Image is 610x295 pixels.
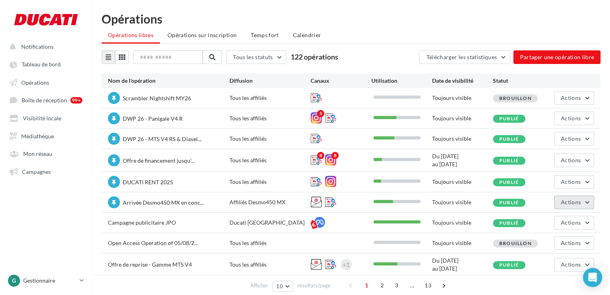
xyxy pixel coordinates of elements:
[499,136,519,142] span: Publié
[561,239,581,246] span: Actions
[297,282,331,289] span: résultats/page
[561,178,581,185] span: Actions
[22,168,51,175] span: Campagnes
[22,97,67,104] span: Boîte de réception
[167,32,237,38] span: Opérations sur inscription
[499,179,519,185] span: Publié
[331,152,339,159] div: 8
[12,277,16,285] span: G
[233,54,273,60] span: Tous les statuts
[108,219,176,226] span: Campagne publicitaire JPO
[554,175,594,189] button: Actions
[432,178,493,186] div: Toujours visible
[390,279,403,292] span: 3
[229,219,311,227] div: Ducati [GEOGRAPHIC_DATA]
[311,77,371,85] div: Canaux
[5,57,87,71] a: Tableau de bord
[22,61,61,68] span: Tableau de bord
[360,279,373,292] span: 1
[123,157,194,164] span: Offre de financement jusqu'...
[432,77,493,85] div: Date de visibilité
[108,77,229,85] div: Nom de l'opération
[5,128,87,143] a: Médiathèque
[6,273,86,288] a: G Gestionnaire
[229,178,311,186] div: Tous les affiliés
[343,259,350,270] div: +1
[23,115,61,122] span: Visibilité locale
[376,279,389,292] span: 2
[513,50,600,64] button: Partager une opération libre
[406,279,419,292] span: ...
[229,198,311,206] div: Affiliés Desmo450 MX
[561,199,581,205] span: Actions
[554,195,594,209] button: Actions
[432,135,493,143] div: Toujours visible
[561,261,581,268] span: Actions
[499,95,532,101] span: Brouillon
[432,114,493,122] div: Toujours visible
[123,95,191,102] span: Scrambler Nightshift MY26
[291,52,338,61] span: 122 opérations
[432,94,493,102] div: Toujours visible
[229,261,311,269] div: Tous les affiliés
[499,157,519,163] span: Publié
[499,220,519,226] span: Publié
[561,94,581,101] span: Actions
[226,50,286,64] button: Tous les statuts
[554,153,594,167] button: Actions
[293,32,321,38] span: Calendrier
[21,132,54,139] span: Médiathèque
[432,257,493,273] div: Du [DATE] au [DATE]
[123,199,204,206] span: Arrivée Desmo450 MX en conc...
[5,164,87,178] a: Campagnes
[5,92,87,107] a: Boîte de réception 99+
[276,283,283,289] span: 10
[250,282,268,289] span: Afficher
[5,39,84,54] button: Notifications
[108,261,192,268] span: Offre de reprise - Gamme MTS V4
[432,239,493,247] div: Toujours visible
[102,13,600,25] div: Opérations
[499,262,519,268] span: Publié
[21,79,49,86] span: Opérations
[229,94,311,102] div: Tous les affiliés
[21,43,54,50] span: Notifications
[5,146,87,160] a: Mon réseau
[229,156,311,164] div: Tous les affiliés
[561,157,581,163] span: Actions
[5,110,87,125] a: Visibilité locale
[432,152,493,168] div: Du [DATE] au [DATE]
[499,116,519,122] span: Publié
[123,179,173,185] span: DUCATI RENT 2025
[229,114,311,122] div: Tous les affiliés
[554,132,594,146] button: Actions
[432,198,493,206] div: Toujours visible
[421,279,435,292] span: 13
[554,236,594,250] button: Actions
[251,32,279,38] span: Temps fort
[554,216,594,229] button: Actions
[123,136,201,142] span: DWP 26 - MTS V4 RS & Diavel...
[493,77,554,85] div: Statut
[561,219,581,226] span: Actions
[70,97,82,104] div: 99+
[5,75,87,89] a: Opérations
[108,239,198,246] span: Open Access Operation of 05/08/2...
[317,152,324,159] div: 8
[229,135,311,143] div: Tous les affiliés
[554,112,594,125] button: Actions
[554,91,594,105] button: Actions
[229,239,311,247] div: Tous les affiliés
[371,77,432,85] div: Utilisation
[273,281,293,292] button: 10
[229,77,311,85] div: Diffusion
[432,219,493,227] div: Toujours visible
[23,150,52,157] span: Mon réseau
[554,258,594,271] button: Actions
[561,135,581,142] span: Actions
[561,115,581,122] span: Actions
[23,277,76,285] p: Gestionnaire
[317,110,324,117] div: 5
[419,50,510,64] button: Télécharger les statistiques
[499,240,532,246] span: Brouillon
